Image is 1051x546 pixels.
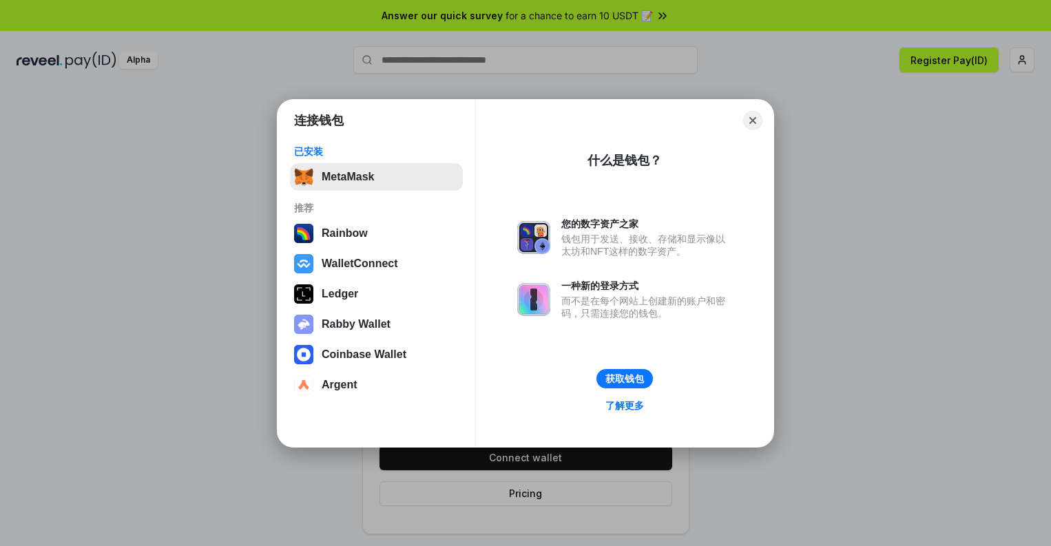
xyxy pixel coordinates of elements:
img: svg+xml,%3Csvg%20fill%3D%22none%22%20height%3D%2233%22%20viewBox%3D%220%200%2035%2033%22%20width%... [294,167,313,187]
div: 什么是钱包？ [587,152,662,169]
h1: 连接钱包 [294,112,344,129]
div: Rabby Wallet [322,318,391,330]
img: svg+xml,%3Csvg%20width%3D%22120%22%20height%3D%22120%22%20viewBox%3D%220%200%20120%20120%22%20fil... [294,224,313,243]
img: svg+xml,%3Csvg%20width%3D%2228%22%20height%3D%2228%22%20viewBox%3D%220%200%2028%2028%22%20fill%3D... [294,375,313,395]
div: Argent [322,379,357,391]
div: Rainbow [322,227,368,240]
div: MetaMask [322,171,374,183]
button: MetaMask [290,163,463,191]
div: 已安装 [294,145,459,158]
div: WalletConnect [322,258,398,270]
div: Coinbase Wallet [322,348,406,361]
button: WalletConnect [290,250,463,277]
button: 获取钱包 [596,369,653,388]
div: 钱包用于发送、接收、存储和显示像以太坊和NFT这样的数字资产。 [561,233,732,258]
button: Ledger [290,280,463,308]
div: 而不是在每个网站上创建新的账户和密码，只需连接您的钱包。 [561,295,732,319]
img: svg+xml,%3Csvg%20xmlns%3D%22http%3A%2F%2Fwww.w3.org%2F2000%2Fsvg%22%20fill%3D%22none%22%20viewBox... [517,283,550,316]
div: 推荐 [294,202,459,214]
div: Ledger [322,288,358,300]
img: svg+xml,%3Csvg%20width%3D%2228%22%20height%3D%2228%22%20viewBox%3D%220%200%2028%2028%22%20fill%3D... [294,254,313,273]
div: 获取钱包 [605,372,644,385]
div: 了解更多 [605,399,644,412]
button: Rabby Wallet [290,311,463,338]
div: 您的数字资产之家 [561,218,732,230]
img: svg+xml,%3Csvg%20xmlns%3D%22http%3A%2F%2Fwww.w3.org%2F2000%2Fsvg%22%20fill%3D%22none%22%20viewBox... [294,315,313,334]
button: Coinbase Wallet [290,341,463,368]
img: svg+xml,%3Csvg%20width%3D%2228%22%20height%3D%2228%22%20viewBox%3D%220%200%2028%2028%22%20fill%3D... [294,345,313,364]
button: Argent [290,371,463,399]
button: Close [743,111,762,130]
img: svg+xml,%3Csvg%20xmlns%3D%22http%3A%2F%2Fwww.w3.org%2F2000%2Fsvg%22%20fill%3D%22none%22%20viewBox... [517,221,550,254]
div: 一种新的登录方式 [561,280,732,292]
button: Rainbow [290,220,463,247]
img: svg+xml,%3Csvg%20xmlns%3D%22http%3A%2F%2Fwww.w3.org%2F2000%2Fsvg%22%20width%3D%2228%22%20height%3... [294,284,313,304]
a: 了解更多 [597,397,652,414]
